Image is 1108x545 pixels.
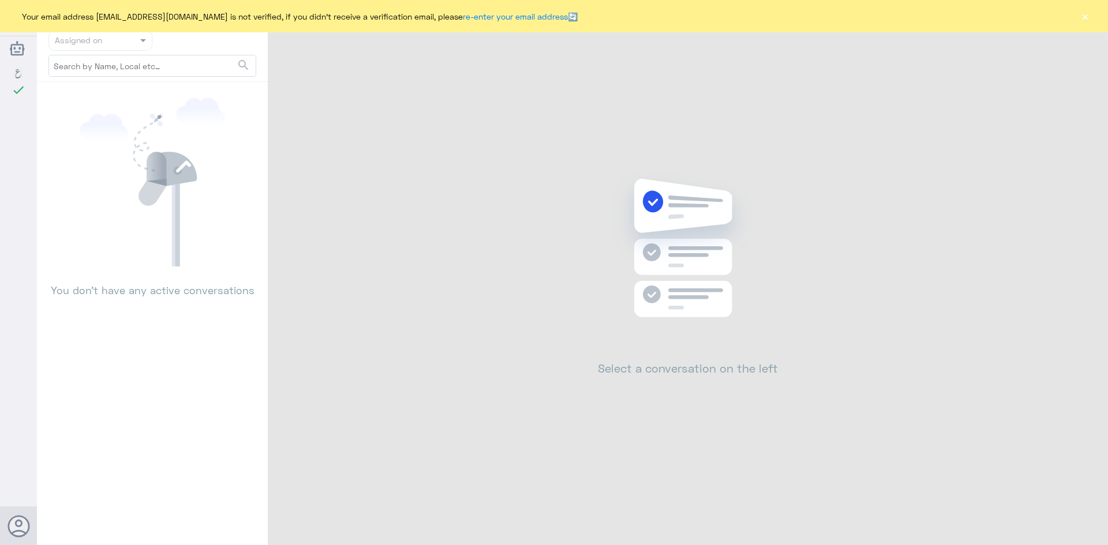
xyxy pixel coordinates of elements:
span: search [237,58,250,72]
p: You don’t have any active conversations [48,266,256,298]
h2: Select a conversation on the left [598,361,778,375]
button: × [1079,10,1091,22]
span: Your email address [EMAIL_ADDRESS][DOMAIN_NAME] is not verified, if you didn't receive a verifica... [22,10,578,22]
button: Avatar [8,515,29,537]
input: Search by Name, Local etc… [49,55,256,76]
a: re-enter your email address [463,12,568,21]
i: check [12,83,25,97]
button: search [237,56,250,75]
